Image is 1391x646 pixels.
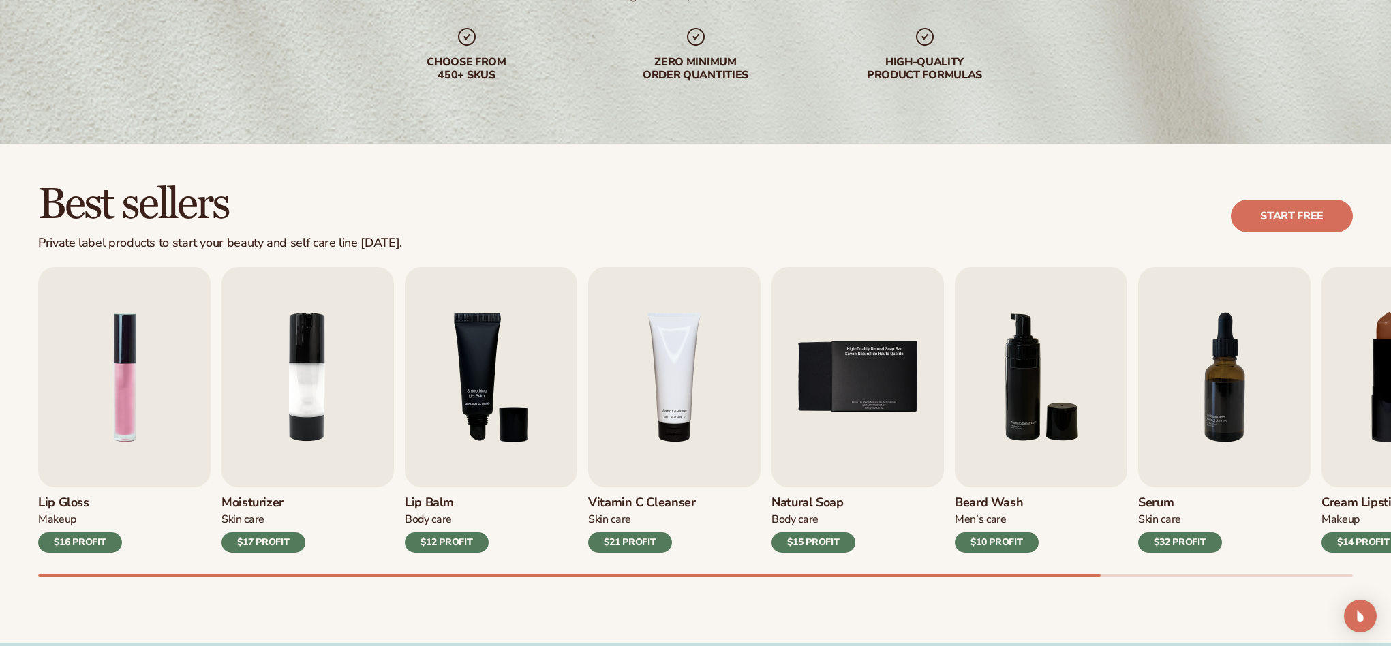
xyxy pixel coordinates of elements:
div: Zero minimum order quantities [609,56,783,82]
div: Private label products to start your beauty and self care line [DATE]. [38,236,402,251]
a: 1 / 9 [38,267,211,553]
h3: Lip Balm [405,495,489,510]
div: $32 PROFIT [1138,532,1222,553]
div: Skin Care [588,512,696,527]
div: Choose from 450+ Skus [380,56,554,82]
a: 4 / 9 [588,267,761,553]
h3: Lip Gloss [38,495,122,510]
div: Men’s Care [955,512,1039,527]
div: $12 PROFIT [405,532,489,553]
div: $21 PROFIT [588,532,672,553]
div: Body Care [771,512,855,527]
a: 6 / 9 [955,267,1127,553]
a: 5 / 9 [771,267,944,553]
h3: Beard Wash [955,495,1039,510]
div: $15 PROFIT [771,532,855,553]
div: Open Intercom Messenger [1344,600,1377,632]
div: Skin Care [1138,512,1222,527]
h3: Vitamin C Cleanser [588,495,696,510]
div: Makeup [38,512,122,527]
a: 7 / 9 [1138,267,1311,553]
div: Body Care [405,512,489,527]
div: $16 PROFIT [38,532,122,553]
h2: Best sellers [38,182,402,228]
h3: Serum [1138,495,1222,510]
a: 2 / 9 [221,267,394,553]
div: $10 PROFIT [955,532,1039,553]
a: Start free [1231,200,1353,232]
div: High-quality product formulas [838,56,1012,82]
div: Skin Care [221,512,305,527]
h3: Moisturizer [221,495,305,510]
a: 3 / 9 [405,267,577,553]
div: $17 PROFIT [221,532,305,553]
h3: Natural Soap [771,495,855,510]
